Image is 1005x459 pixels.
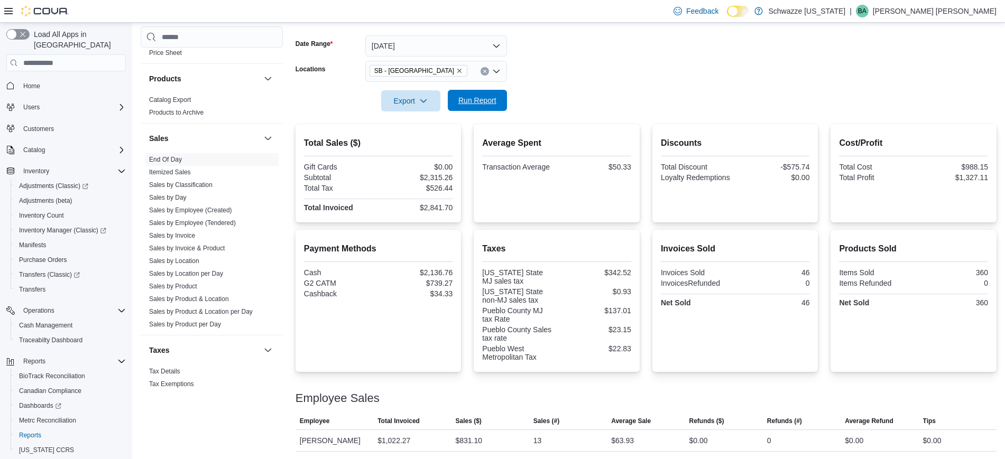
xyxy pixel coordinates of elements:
div: Taxes [141,365,283,395]
div: $34.33 [381,289,453,298]
div: 46 [737,298,810,307]
span: Reports [15,429,126,442]
a: Dashboards [15,399,66,412]
div: Cash [304,268,376,277]
span: Users [19,101,126,114]
div: 13 [533,434,542,447]
div: 0 [737,279,810,287]
div: Pueblo County Sales tax rate [482,325,555,342]
span: BA [858,5,866,17]
a: Inventory Manager (Classic) [11,223,130,238]
span: BioTrack Reconciliation [19,372,85,380]
a: Itemized Sales [149,168,191,176]
label: Locations [296,65,326,73]
span: Sales by Product per Day [149,320,221,329]
h2: Average Spent [482,137,631,149]
a: Manifests [15,239,50,251]
span: Feedback [686,6,718,16]
button: Reports [2,354,130,369]
button: Products [262,72,274,85]
button: Catalog [19,144,49,156]
button: Open list of options [492,67,501,76]
div: Total Cost [839,163,911,171]
div: $0.00 [737,173,810,182]
a: Adjustments (Classic) [11,179,130,193]
span: [US_STATE] CCRS [19,446,74,454]
span: Home [19,79,126,92]
input: Dark Mode [727,6,749,17]
h2: Products Sold [839,242,988,255]
a: Dashboards [11,398,130,413]
span: SB - Pueblo West [370,65,467,77]
button: Operations [2,303,130,318]
span: End Of Day [149,155,182,164]
span: Purchase Orders [19,256,67,264]
div: $137.01 [559,306,631,315]
span: Load All Apps in [GEOGRAPHIC_DATA] [30,29,126,50]
a: Transfers (Classic) [15,268,84,281]
span: Average Refund [845,417,893,425]
span: Metrc Reconciliation [15,414,126,427]
h3: Taxes [149,345,170,355]
div: $988.15 [916,163,988,171]
h2: Discounts [661,137,810,149]
button: Traceabilty Dashboard [11,333,130,348]
div: G2 CATM [304,279,376,287]
span: Dashboards [19,401,61,410]
span: Catalog [23,146,45,154]
strong: Total Invoiced [304,203,353,212]
a: Products to Archive [149,109,204,116]
button: BioTrack Reconciliation [11,369,130,383]
span: Home [23,82,40,90]
a: Canadian Compliance [15,385,86,397]
button: Run Report [448,90,507,111]
span: Inventory Count [19,211,64,220]
span: Run Report [458,95,496,106]
h2: Taxes [482,242,631,255]
span: Transfers [19,285,45,294]
span: Customers [23,125,54,133]
button: Remove SB - Pueblo West from selection in this group [456,68,463,74]
a: Sales by Location [149,257,199,265]
a: Sales by Day [149,194,187,201]
button: Products [149,73,260,84]
span: Washington CCRS [15,444,126,456]
div: Cashback [304,289,376,298]
a: Sales by Employee (Created) [149,207,232,214]
div: $1,022.27 [377,434,410,447]
span: Sales ($) [455,417,481,425]
div: 360 [916,298,988,307]
span: Catalog [19,144,126,156]
button: Operations [19,304,59,317]
span: Tax Details [149,367,180,376]
span: Sales by Product & Location per Day [149,307,253,316]
a: Feedback [669,1,723,22]
button: Export [381,90,440,111]
span: Sales by Product & Location [149,295,229,303]
div: Total Profit [839,173,911,182]
button: Manifests [11,238,130,252]
span: Sales by Employee (Created) [149,206,232,214]
div: $0.93 [559,287,631,296]
div: Total Discount [661,163,733,171]
h2: Total Sales ($) [304,137,453,149]
div: Pricing [141,46,283,63]
div: Items Refunded [839,279,911,287]
div: Total Tax [304,184,376,192]
div: Transaction Average [482,163,555,171]
div: -$575.74 [737,163,810,171]
button: Taxes [262,344,274,357]
a: Inventory Count [15,209,68,222]
span: Adjustments (beta) [15,194,126,207]
span: Total Invoiced [377,417,420,425]
span: Traceabilty Dashboard [19,336,82,344]
button: Cash Management [11,318,130,333]
button: Reports [19,355,50,368]
span: SB - [GEOGRAPHIC_DATA] [374,65,454,76]
span: Reports [19,431,41,439]
span: Purchase Orders [15,254,126,266]
div: Invoices Sold [661,268,733,277]
button: Home [2,78,130,93]
span: Cash Management [15,319,126,332]
strong: Net Sold [661,298,691,307]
